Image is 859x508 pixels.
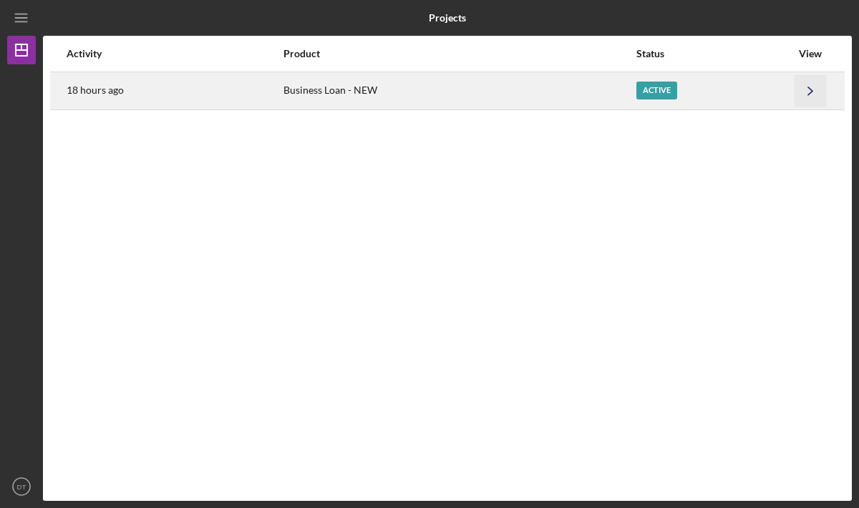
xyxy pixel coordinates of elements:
div: View [792,48,828,59]
div: Activity [67,48,282,59]
button: DT [7,472,36,501]
text: DT [17,483,26,491]
div: Business Loan - NEW [283,73,634,109]
div: Product [283,48,634,59]
div: Status [636,48,791,59]
time: 2025-09-17 19:32 [67,84,124,96]
b: Projects [429,12,466,24]
div: Active [636,82,677,99]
